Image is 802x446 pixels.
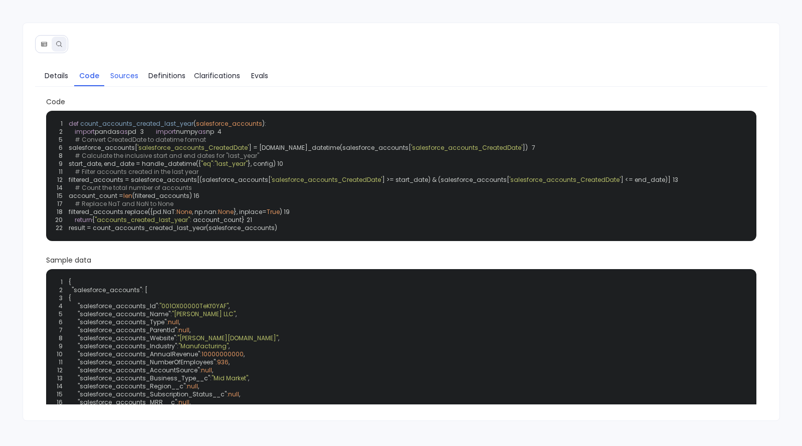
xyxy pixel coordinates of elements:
[148,70,185,81] span: Definitions
[227,390,228,398] span: :
[78,358,216,366] span: "salesforce_accounts_NumberOfEmployees"
[156,127,176,136] span: import
[248,374,249,382] span: ,
[55,192,69,200] span: 15
[75,183,192,192] span: # Count the total number of accounts
[411,143,522,152] span: 'salesforce_accounts_CreatedDate'
[278,334,279,342] span: ,
[262,119,266,128] span: ):
[75,127,95,136] span: import
[49,334,69,342] span: 8
[198,382,199,390] span: ,
[49,294,69,302] span: 3
[92,215,95,224] span: {
[49,326,69,334] span: 7
[136,128,150,136] span: 3
[228,390,239,398] span: null
[217,358,229,366] span: 936
[55,152,69,160] span: 8
[120,127,128,136] span: as
[176,127,198,136] span: numpy
[55,224,69,232] span: 22
[55,144,69,152] span: 6
[78,374,210,382] span: "salesforce_accounts_Business_Type__c"
[49,342,69,350] span: 9
[78,342,177,350] span: "salesforce_accounts_Industry"
[137,143,249,152] span: 'salesforce_accounts_CreatedDate'
[210,374,212,382] span: :
[251,70,268,81] span: Evals
[49,278,69,286] span: 1
[95,215,190,224] span: "accounts_created_last_year"
[177,398,178,406] span: :
[45,70,68,81] span: Details
[179,318,180,326] span: ,
[142,286,147,294] span: : [
[75,215,92,224] span: return
[69,143,137,152] span: salesforce_accounts[
[78,310,170,318] span: "salesforce_accounts_Name"
[216,358,217,366] span: :
[49,318,69,326] span: 6
[75,199,173,208] span: # Replace NaT and NaN to None
[49,374,69,382] span: 13
[49,350,69,358] span: 10
[123,191,132,200] span: len
[55,128,69,136] span: 2
[55,200,69,208] span: 17
[229,342,230,350] span: ,
[78,390,227,398] span: "salesforce_accounts_Subscription_Status__c"
[199,366,201,374] span: :
[192,207,218,216] span: , np.nan:
[271,175,382,184] span: 'salesforce_accounts_CreatedDate'
[522,143,528,152] span: ])
[72,286,142,294] span: "salesforce_accounts"
[190,215,245,224] span: : account_count}
[198,127,206,136] span: as
[78,398,177,406] span: "salesforce_accounts_MRR__c"
[172,310,236,318] span: "[PERSON_NAME] LLC"
[55,160,69,168] span: 9
[528,144,541,152] span: 7
[212,374,248,382] span: "Mid Market"
[78,382,185,390] span: "salesforce_accounts_Region__c"
[249,143,411,152] span: ] = [DOMAIN_NAME]_datetime(salesforce_accounts[
[132,191,192,200] span: (filtered_accounts)
[69,175,271,184] span: filtered_accounts = salesforce_accounts[(salesforce_accounts[
[69,191,123,200] span: account_count =
[202,350,244,358] span: 10000000000
[671,176,684,184] span: 13
[189,326,190,334] span: ,
[200,350,202,358] span: :
[215,159,248,168] span: "last_year"
[55,168,69,176] span: 11
[178,342,229,350] span: "Manufacturing"
[178,326,189,334] span: null
[46,97,756,107] span: Code
[177,342,178,350] span: :
[128,127,136,136] span: pd
[176,334,177,342] span: :
[244,350,245,358] span: ,
[78,366,199,374] span: "salesforce_accounts_AccountSource"
[49,310,69,318] span: 5
[621,175,671,184] span: ] <= end_date)]
[170,310,172,318] span: :
[229,358,230,366] span: ,
[69,119,79,128] span: def
[75,135,206,144] span: # Convert CreatedDate to datetime format
[201,159,213,168] span: "eq"
[79,70,99,81] span: Code
[75,151,259,160] span: # Calculate the inclusive start and end dates for "last_year"
[280,207,282,216] span: )
[168,318,179,326] span: null
[192,192,206,200] span: 16
[236,310,237,318] span: ,
[49,286,69,294] span: 2
[234,207,267,216] span: }, inplace=
[196,119,262,128] span: salesforce_accounts
[55,119,684,232] code: result = count_accounts_created_last_year(salesforce_accounts)
[248,159,276,168] span: }, config)
[55,216,69,224] span: 20
[49,302,69,310] span: 4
